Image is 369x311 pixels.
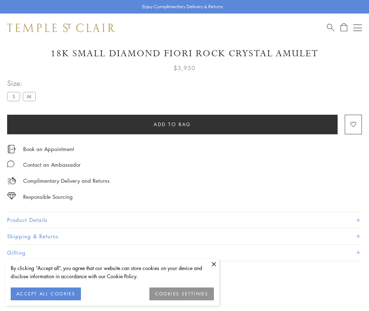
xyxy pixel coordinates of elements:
[7,77,39,89] span: Size:
[23,145,74,153] a: Book an Appointment
[174,63,195,73] span: $3,950
[7,212,362,228] button: Product Details
[340,23,347,32] a: Open Shopping Bag
[7,24,115,32] img: Temple St. Clair
[7,115,338,134] button: Add to bag
[7,245,362,261] button: Gifting
[7,176,16,185] img: icon_delivery.svg
[154,120,191,128] span: Add to bag
[142,3,223,10] p: Enjoy Complimentary Delivery & Returns
[7,92,20,101] label: S
[7,145,16,153] img: icon_appointment.svg
[327,23,334,32] a: Search
[7,228,362,244] button: Shipping & Returns
[11,287,81,300] button: ACCEPT ALL COOKIES
[23,176,109,185] p: Complimentary Delivery and Returns
[23,192,73,201] div: Responsible Sourcing
[353,24,362,32] button: Open navigation
[23,160,81,169] div: Contact an Ambassador
[7,160,14,167] img: MessageIcon-01_2.svg
[23,92,36,101] label: M
[7,192,16,199] img: icon_sourcing.svg
[11,264,214,280] div: By clicking “Accept all”, you agree that our website can store cookies on your device and disclos...
[7,47,362,60] h1: 18K Small Diamond Fiori Rock Crystal Amulet
[149,287,214,300] button: COOKIES SETTINGS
